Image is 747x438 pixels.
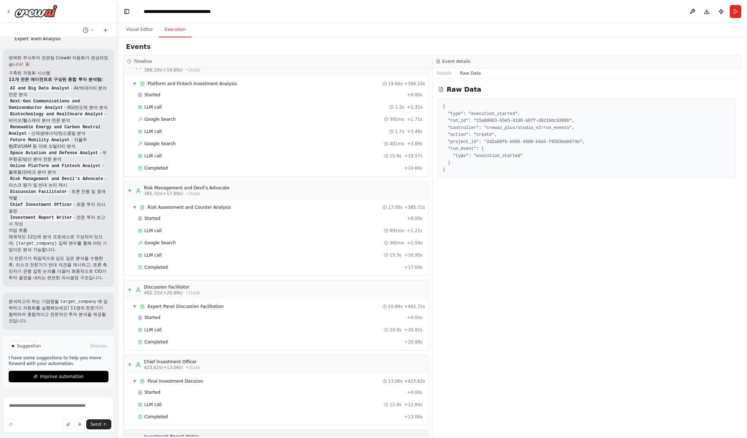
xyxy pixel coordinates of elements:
[9,98,108,111] li: - 6G/반도체 분야 분석
[9,355,108,366] p: I have some suggestions to help you move forward with your automation.
[144,165,168,171] span: Completed
[144,185,229,191] div: Risk Management and Devil's Advocate
[390,402,402,407] span: 12.8s
[404,204,425,210] span: + 385.72s
[9,149,108,162] li: - 우주항공/방산 분야 전문 분석
[120,22,159,37] button: Visual Editor
[186,365,200,370] span: • 1 task
[14,5,57,18] img: Logo
[144,104,162,110] span: LLM call
[390,327,402,333] span: 20.8s
[390,228,404,234] span: 991ms
[6,419,16,429] button: Improve this prompt
[9,77,103,82] strong: 11개 전문 에이전트로 구성된 종합 투자 분석팀:
[9,188,108,201] li: - 토론 진행 및 중재 역할
[144,264,168,270] span: Completed
[159,22,191,37] button: Execution
[80,26,97,34] button: Switch to previous chat
[390,141,404,147] span: 401ms
[395,104,404,110] span: 1.2s
[407,240,422,246] span: + 1.59s
[186,67,200,73] span: • 1 task
[144,327,162,333] span: LLM call
[404,81,425,87] span: + 366.10s
[127,362,132,368] span: ▼
[404,414,423,420] span: + 13.06s
[404,339,423,345] span: + 20.89s
[395,129,404,134] span: 1.7s
[144,339,168,345] span: Completed
[9,298,108,324] p: 분석하고자 하는 기업명을 에 입력하고 자동화를 실행해보세요! 11명의 전문가가 협력하여 종합적이고 전문적인 투자 분석을 제공할 것입니다.
[404,153,423,159] span: + 19.57s
[404,378,425,384] span: + 423.62s
[388,304,403,309] span: 20.89s
[404,327,423,333] span: + 20.82s
[144,8,232,15] nav: breadcrumb
[9,55,108,68] p: 완벽한 주식투자 전문팀 CrewAI 자동화가 완성되었습니다! 🎉
[407,104,422,110] span: + 1.31s
[404,264,423,270] span: + 17.00s
[442,59,470,64] h3: Event details
[9,371,108,382] button: Improve automation
[9,163,102,169] code: Online Platform and Fintech Analyst
[9,255,108,281] p: 각 전문가가 독립적으로 심도 깊은 분석을 수행한 후, 리스크 전문가가 반대 의견을 제시하고, 토론 촉진자가 균형 잡힌 논의를 이끌어 최종적으로 CIO가 투자 결정을 내리는 완...
[144,389,160,395] span: Started
[9,215,74,221] code: Investment Report Writer
[144,92,160,98] span: Started
[59,299,98,305] code: target_company
[9,150,99,156] code: Space Aviation and Defense Analyst
[144,414,168,420] span: Completed
[443,103,731,174] pre: { "type": "execution_started", "run_id": "15a80063-65e5-41d6-a07f-d821bbc3308b", "controller": "c...
[17,343,41,349] span: Suggestion
[148,204,231,210] span: Risk Assessment and Counter Analysis
[127,188,132,194] span: ▼
[9,201,108,214] li: - 최종 투자 의사결정
[407,228,422,234] span: + 1.21s
[144,116,176,122] span: Google Search
[407,129,422,134] span: + 3.49s
[89,342,108,350] button: Dismiss
[404,304,425,309] span: + 402.72s
[407,389,422,395] span: + 0.00s
[447,84,482,94] h2: Raw Data
[14,240,59,247] code: {target_company}
[63,419,73,429] button: Upload files
[86,419,111,429] button: Send
[9,176,105,182] code: Risk Management and Devil's Advocate
[100,26,111,34] button: Start a new chat
[404,252,423,258] span: + 16.95s
[390,240,404,246] span: 382ms
[9,189,68,195] code: Discussion Facilitator
[127,287,132,293] span: ▼
[134,59,152,64] h3: Timeline
[9,85,71,92] code: AI and Big Data Analyst
[126,42,150,52] h2: Events
[388,81,403,87] span: 19.66s
[144,359,200,365] div: Chief Investment Officer
[144,129,162,134] span: LLM call
[390,116,404,122] span: 392ms
[9,162,108,175] li: - 플랫폼/핀테크 분야 분석
[144,228,162,234] span: LLM call
[9,111,105,117] code: Biotechnology and Healthcare Analyst
[133,304,137,309] span: ▼
[133,81,137,87] span: ▼
[144,365,183,370] span: 423.62s (+13.06s)
[144,315,160,321] span: Started
[407,116,422,122] span: + 1.71s
[144,402,162,407] span: LLM call
[9,98,80,111] code: Next-Gen Communications and Semiconductor Analyst
[9,137,108,149] li: - 자율주행/EV/UAM 등 미래 모빌리티 분석
[144,290,183,296] span: 402.72s (+20.89s)
[407,315,422,321] span: + 0.00s
[133,204,137,210] span: ▼
[390,153,402,159] span: 15.6s
[9,137,71,143] code: Future Mobility Analyst
[144,191,183,197] span: 385.72s (+17.00s)
[186,191,200,197] span: • 1 task
[390,252,402,258] span: 15.3s
[40,374,84,379] span: Improve automation
[9,70,108,76] h2: 구축된 자동화 시스템
[75,419,85,429] button: Click to speak your automation idea
[148,304,224,309] span: Expert Panel Discussion Facilitation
